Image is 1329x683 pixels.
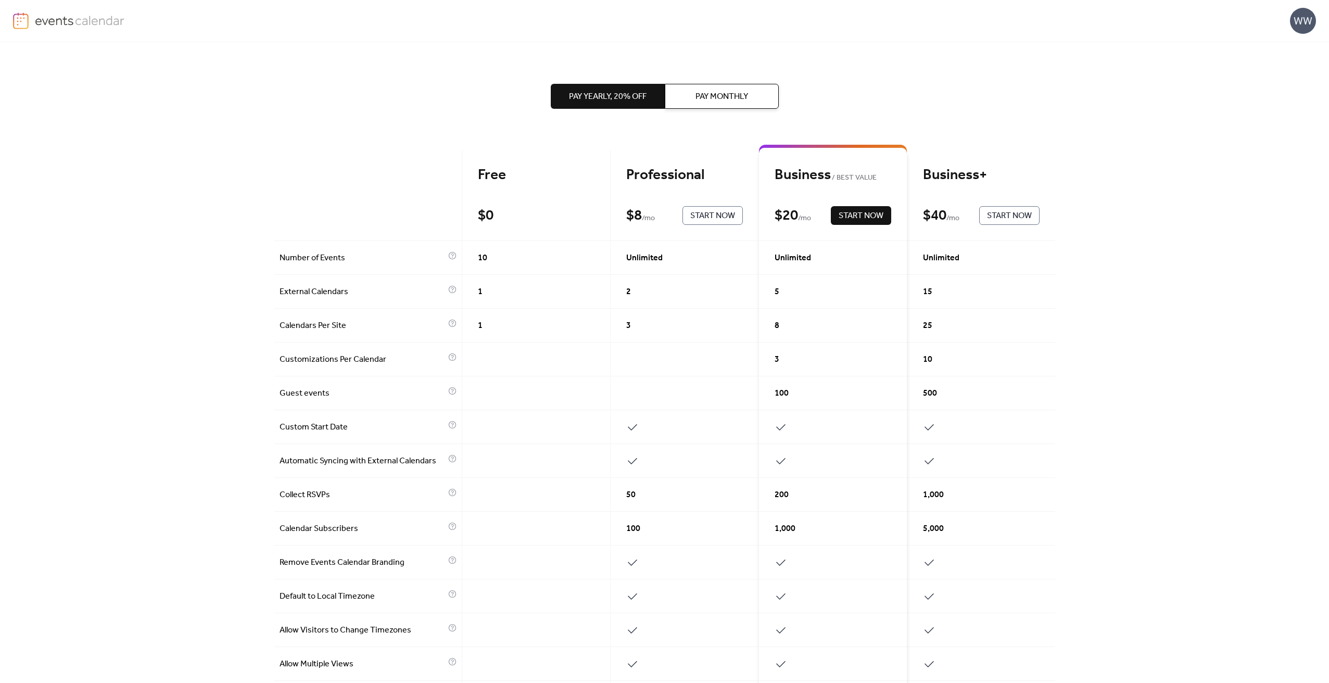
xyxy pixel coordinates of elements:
[775,252,811,264] span: Unlimited
[923,320,932,332] span: 25
[775,166,891,184] div: Business
[569,91,647,103] span: Pay Yearly, 20% off
[923,489,944,501] span: 1,000
[280,320,446,332] span: Calendars Per Site
[280,387,446,400] span: Guest events
[923,207,946,225] div: $ 40
[690,210,735,222] span: Start Now
[831,206,891,225] button: Start Now
[626,523,640,535] span: 100
[35,12,125,28] img: logo-type
[665,84,779,109] button: Pay Monthly
[987,210,1032,222] span: Start Now
[626,489,636,501] span: 50
[775,207,798,225] div: $ 20
[798,212,811,225] span: / mo
[478,207,493,225] div: $ 0
[280,252,446,264] span: Number of Events
[478,166,594,184] div: Free
[280,353,446,366] span: Customizations Per Calendar
[923,353,932,366] span: 10
[626,286,631,298] span: 2
[478,252,487,264] span: 10
[775,353,779,366] span: 3
[923,523,944,535] span: 5,000
[280,489,446,501] span: Collect RSVPs
[775,387,789,400] span: 100
[775,489,789,501] span: 200
[280,556,446,569] span: Remove Events Calendar Branding
[946,212,959,225] span: / mo
[979,206,1040,225] button: Start Now
[280,658,446,671] span: Allow Multiple Views
[1290,8,1316,34] div: WW
[695,91,748,103] span: Pay Monthly
[775,286,779,298] span: 5
[626,166,743,184] div: Professional
[923,166,1040,184] div: Business+
[775,320,779,332] span: 8
[551,84,665,109] button: Pay Yearly, 20% off
[13,12,29,29] img: logo
[923,387,937,400] span: 500
[280,624,446,637] span: Allow Visitors to Change Timezones
[280,523,446,535] span: Calendar Subscribers
[626,252,663,264] span: Unlimited
[280,421,446,434] span: Custom Start Date
[775,523,795,535] span: 1,000
[280,286,446,298] span: External Calendars
[839,210,883,222] span: Start Now
[626,320,631,332] span: 3
[478,320,483,332] span: 1
[280,455,446,467] span: Automatic Syncing with External Calendars
[923,286,932,298] span: 15
[478,286,483,298] span: 1
[923,252,959,264] span: Unlimited
[626,207,642,225] div: $ 8
[642,212,655,225] span: / mo
[280,590,446,603] span: Default to Local Timezone
[831,172,877,184] span: BEST VALUE
[682,206,743,225] button: Start Now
